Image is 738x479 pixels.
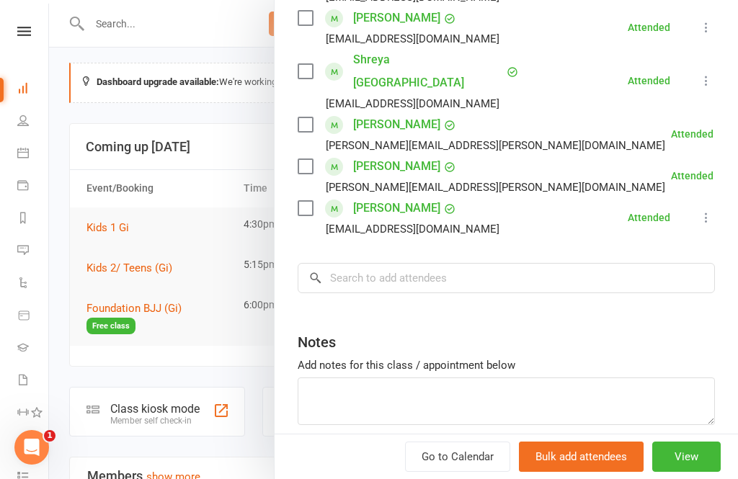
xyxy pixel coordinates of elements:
a: Go to Calendar [405,442,510,472]
div: [PERSON_NAME][EMAIL_ADDRESS][PERSON_NAME][DOMAIN_NAME] [326,178,665,197]
a: Reports [17,203,50,236]
a: People [17,106,50,138]
div: [EMAIL_ADDRESS][DOMAIN_NAME] [326,220,499,238]
a: Shreya [GEOGRAPHIC_DATA] [353,48,503,94]
div: Add notes for this class / appointment below [298,357,715,374]
a: Calendar [17,138,50,171]
div: Attended [628,76,670,86]
div: Attended [628,212,670,223]
a: Product Sales [17,300,50,333]
a: [PERSON_NAME] [353,6,440,30]
div: [EMAIL_ADDRESS][DOMAIN_NAME] [326,94,499,113]
span: 1 [44,430,55,442]
div: Notes [298,332,336,352]
div: Attended [628,22,670,32]
a: Payments [17,171,50,203]
input: Search to add attendees [298,263,715,293]
button: Bulk add attendees [519,442,644,472]
div: [EMAIL_ADDRESS][DOMAIN_NAME] [326,30,499,48]
button: View [652,442,721,472]
div: Attended [671,171,713,181]
iframe: Intercom live chat [14,430,49,465]
div: [PERSON_NAME][EMAIL_ADDRESS][PERSON_NAME][DOMAIN_NAME] [326,136,665,155]
a: Dashboard [17,73,50,106]
a: [PERSON_NAME] [353,155,440,178]
a: [PERSON_NAME] [353,197,440,220]
a: [PERSON_NAME] [353,113,440,136]
div: Attended [671,129,713,139]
